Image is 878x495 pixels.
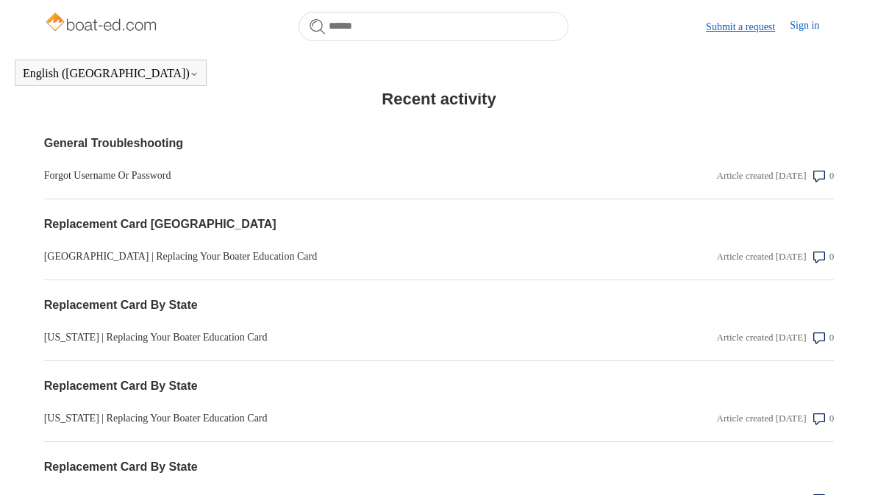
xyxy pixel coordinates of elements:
div: Article created [DATE] [717,412,807,427]
div: Article created [DATE] [717,331,807,346]
a: General Troubleshooting [44,135,597,153]
div: Article created [DATE] [717,169,807,184]
input: Search [299,12,568,41]
a: Sign in [790,18,834,35]
button: English ([GEOGRAPHIC_DATA]) [23,67,199,80]
img: Boat-Ed Help Center home page [44,9,161,38]
a: Replacement Card [GEOGRAPHIC_DATA] [44,216,597,234]
a: Forgot Username Or Password [44,168,597,184]
div: Article created [DATE] [717,250,807,265]
a: Replacement Card By State [44,459,597,477]
h2: Recent activity [44,88,835,112]
a: [US_STATE] | Replacing Your Boater Education Card [44,411,597,427]
a: Submit a request [706,19,790,35]
a: [US_STATE] | Replacing Your Boater Education Card [44,330,597,346]
a: Replacement Card By State [44,297,597,315]
a: [GEOGRAPHIC_DATA] | Replacing Your Boater Education Card [44,249,597,265]
a: Replacement Card By State [44,378,597,396]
